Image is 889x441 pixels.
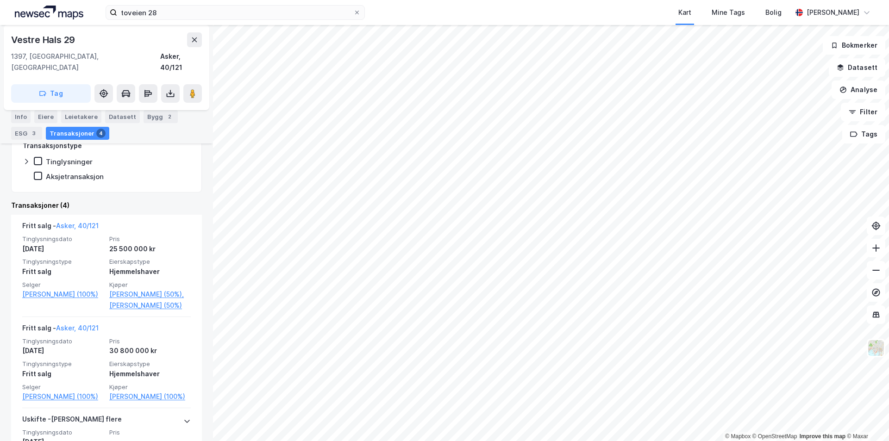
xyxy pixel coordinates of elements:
a: Improve this map [800,433,845,440]
div: Hjemmelshaver [109,266,191,277]
div: Vestre Hals 29 [11,32,77,47]
button: Bokmerker [823,36,885,55]
div: 25 500 000 kr [109,243,191,255]
div: [DATE] [22,345,104,356]
button: Datasett [829,58,885,77]
div: 1397, [GEOGRAPHIC_DATA], [GEOGRAPHIC_DATA] [11,51,160,73]
span: Eierskapstype [109,258,191,266]
a: [PERSON_NAME] (50%), [109,289,191,300]
span: Tinglysningsdato [22,337,104,345]
div: Transaksjoner (4) [11,200,202,211]
div: 2 [165,112,174,121]
div: 3 [29,129,38,138]
div: [PERSON_NAME] [807,7,859,18]
span: Kjøper [109,281,191,289]
div: 30 800 000 kr [109,345,191,356]
div: ESG [11,127,42,140]
div: 4 [96,129,106,138]
span: Kjøper [109,383,191,391]
span: Pris [109,337,191,345]
a: Mapbox [725,433,751,440]
div: Uskifte - [PERSON_NAME] flere [22,414,122,429]
a: [PERSON_NAME] (100%) [22,289,104,300]
div: Info [11,110,31,123]
span: Pris [109,235,191,243]
div: Aksjetransaksjon [46,172,104,181]
a: [PERSON_NAME] (50%) [109,300,191,311]
button: Analyse [832,81,885,99]
span: Eierskapstype [109,360,191,368]
span: Tinglysningsdato [22,429,104,436]
div: Bygg [144,110,178,123]
span: Tinglysningstype [22,360,104,368]
div: Transaksjonstype [23,140,82,151]
img: logo.a4113a55bc3d86da70a041830d287a7e.svg [15,6,83,19]
a: [PERSON_NAME] (100%) [109,391,191,402]
a: Asker, 40/121 [56,324,99,332]
div: Fritt salg - [22,323,99,337]
a: Asker, 40/121 [56,222,99,230]
span: Selger [22,383,104,391]
span: Tinglysningsdato [22,235,104,243]
div: Fritt salg - [22,220,99,235]
div: [DATE] [22,243,104,255]
a: [PERSON_NAME] (100%) [22,391,104,402]
div: Hjemmelshaver [109,368,191,379]
div: Bolig [765,7,782,18]
div: Transaksjoner [46,127,109,140]
div: Fritt salg [22,368,104,379]
div: Leietakere [61,110,101,123]
div: Kart [678,7,691,18]
button: Tag [11,84,91,103]
img: Z [867,339,885,357]
span: Pris [109,429,191,436]
div: Asker, 40/121 [160,51,202,73]
button: Filter [841,103,885,121]
a: OpenStreetMap [752,433,797,440]
div: Eiere [34,110,57,123]
iframe: Chat Widget [843,397,889,441]
input: Søk på adresse, matrikkel, gårdeiere, leietakere eller personer [117,6,353,19]
div: Mine Tags [712,7,745,18]
button: Tags [842,125,885,143]
div: Fritt salg [22,266,104,277]
div: Datasett [105,110,140,123]
div: Tinglysninger [46,157,93,166]
span: Tinglysningstype [22,258,104,266]
span: Selger [22,281,104,289]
